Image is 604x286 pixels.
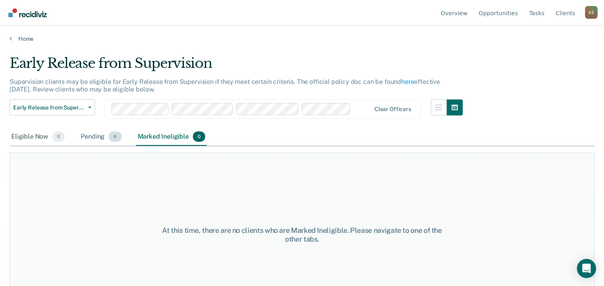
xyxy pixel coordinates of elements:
div: Open Intercom Messenger [577,259,596,278]
span: 0 [52,131,65,142]
span: Early Release from Supervision [13,104,85,111]
div: S E [585,6,598,19]
span: 4 [109,131,121,142]
p: Supervision clients may be eligible for Early Release from Supervision if they meet certain crite... [10,78,440,93]
button: Profile dropdown button [585,6,598,19]
div: Pending4 [79,128,123,146]
img: Recidiviz [8,8,47,17]
div: Clear officers [374,106,411,113]
span: 0 [193,131,205,142]
a: Home [10,35,594,42]
div: Marked Ineligible0 [136,128,207,146]
button: Early Release from Supervision [10,99,95,115]
div: At this time, there are no clients who are Marked Ineligible. Please navigate to one of the other... [156,226,448,243]
div: Eligible Now0 [10,128,66,146]
div: Early Release from Supervision [10,55,463,78]
a: here [401,78,414,85]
